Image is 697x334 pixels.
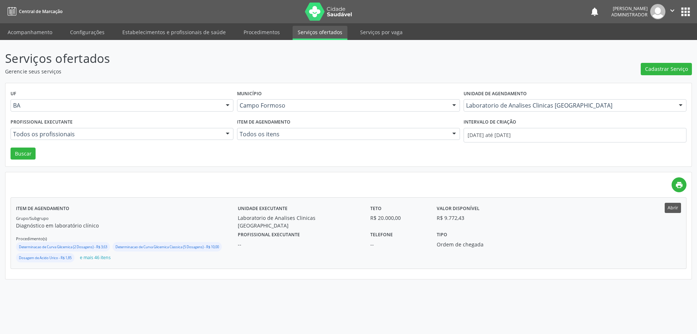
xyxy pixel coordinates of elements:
label: Profissional executante [238,229,300,241]
label: Intervalo de criação [464,117,516,128]
span: Laboratorio de Analises Clinicas [GEOGRAPHIC_DATA] [466,102,672,109]
label: Unidade de agendamento [464,88,527,100]
span: Administrador [611,12,648,18]
p: Serviços ofertados [5,49,486,68]
button: apps [679,5,692,18]
div: -- [238,241,360,248]
div: Laboratorio de Analises Clinicas [GEOGRAPHIC_DATA] [238,214,360,229]
a: Configurações [65,26,110,39]
button: notifications [590,7,600,17]
div: -- [370,241,427,248]
label: Item de agendamento [237,117,290,128]
div: R$ 20.000,00 [370,214,427,222]
div: Ordem de chegada [437,241,526,248]
button: Cadastrar Serviço [641,63,692,75]
input: Selecione um intervalo [464,128,686,142]
p: Gerencie seus serviços [5,68,486,75]
button: e mais 46 itens [77,253,114,263]
small: Determinacao de Curva Glicemica Classica (5 Dosagens) - R$ 10,00 [115,245,219,249]
small: Grupo/Subgrupo [16,216,49,221]
label: Teto [370,203,382,214]
a: Procedimentos [239,26,285,39]
span: Cadastrar Serviço [645,65,688,73]
button:  [665,4,679,19]
a: Central de Marcação [5,5,62,17]
span: Todos os profissionais [13,130,219,138]
a: Serviços ofertados [293,26,347,40]
span: Campo Formoso [240,102,445,109]
i: print [675,181,683,189]
div: R$ 9.772,43 [437,214,464,222]
a: print [672,177,686,192]
span: Todos os itens [240,130,445,138]
label: Profissional executante [11,117,73,128]
span: BA [13,102,219,109]
a: Estabelecimentos e profissionais de saúde [117,26,231,39]
label: Município [237,88,262,100]
small: Dosagem de Acido Urico - R$ 1,85 [19,255,72,260]
small: Procedimento(s) [16,236,47,241]
label: UF [11,88,16,100]
label: Tipo [437,229,447,241]
button: Buscar [11,148,36,160]
button: Abrir [665,203,681,213]
p: Diagnóstico em laboratório clínico [16,222,238,229]
label: Item de agendamento [16,203,69,214]
a: Serviços por vaga [355,26,408,39]
small: Determinacao de Curva Glicemica (2 Dosagens) - R$ 3,63 [19,245,107,249]
i:  [668,7,676,15]
label: Valor disponível [437,203,480,214]
a: Acompanhamento [3,26,57,39]
div: [PERSON_NAME] [611,5,648,12]
label: Telefone [370,229,393,241]
span: Central de Marcação [19,8,62,15]
label: Unidade executante [238,203,288,214]
img: img [650,4,665,19]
